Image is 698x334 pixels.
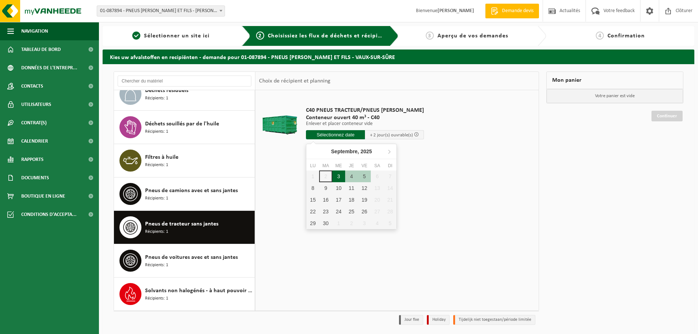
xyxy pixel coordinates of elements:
div: 18 [345,194,358,206]
i: 2025 [361,149,372,154]
div: 10 [332,182,345,194]
span: 01-087894 - PNEUS ALBERT FERON ET FILS - VAUX-SUR-SÛRE [97,5,225,16]
button: Filtres à huile Récipients: 1 [114,144,255,177]
span: Choisissiez les flux de déchets et récipients [268,33,390,39]
div: 19 [358,194,371,206]
span: Navigation [21,22,48,40]
li: Holiday [427,315,450,325]
span: Récipients: 1 [145,162,168,169]
span: 3 [426,32,434,40]
div: 26 [358,206,371,217]
div: Je [345,162,358,169]
div: 11 [345,182,358,194]
div: 22 [306,206,319,217]
button: Déchets souillés par de l'huile Récipients: 1 [114,111,255,144]
input: Sélectionnez date [306,130,365,139]
span: Filtres à huile [145,153,178,162]
div: 16 [319,194,332,206]
span: 2 [256,32,264,40]
p: Enlever et placer conteneur vide [306,121,424,126]
span: C40 PNEUS TRACTEUR/PNEUS [PERSON_NAME] [306,107,424,114]
span: Solvants non halogénés - à haut pouvoir calorifique en fût 200L [145,286,253,295]
div: 30 [319,217,332,229]
span: Récipients: 1 [145,228,168,235]
span: Déchets souillés par de l'huile [145,120,219,128]
span: Pneus de camions avec et sans jantes [145,186,238,195]
div: 9 [319,182,332,194]
div: 1 [332,217,345,229]
span: Pneus de voitures avec et sans jantes [145,253,238,262]
span: Tableau de bord [21,40,61,59]
span: Récipients: 1 [145,262,168,269]
span: Aperçu de vos demandes [437,33,508,39]
span: Données de l'entrepr... [21,59,77,77]
span: Contrat(s) [21,114,47,132]
span: 01-087894 - PNEUS ALBERT FERON ET FILS - VAUX-SUR-SÛRE [97,6,225,16]
a: Continuer [651,111,683,121]
div: Ma [319,162,332,169]
span: Utilisateurs [21,95,51,114]
div: 29 [306,217,319,229]
span: Boutique en ligne [21,187,65,205]
div: 3 [358,217,371,229]
span: Conditions d'accepta... [21,205,77,224]
div: 15 [306,194,319,206]
div: 25 [345,206,358,217]
div: Me [332,162,345,169]
span: Récipients: 1 [145,195,168,202]
li: Jour fixe [399,315,423,325]
span: 1 [132,32,140,40]
strong: [PERSON_NAME] [437,8,474,14]
span: Calendrier [21,132,48,150]
div: Sa [371,162,384,169]
input: Chercher du matériel [118,76,251,87]
div: Lu [306,162,319,169]
div: 23 [319,206,332,217]
span: Rapports [21,150,44,169]
div: Ve [358,162,371,169]
a: Demande devis [485,4,539,18]
div: 12 [358,182,371,194]
div: 17 [332,194,345,206]
button: Pneus de tracteur sans jantes Récipients: 1 [114,211,255,244]
div: Septembre, [328,146,375,157]
span: Récipients: 1 [145,95,168,102]
div: Choix de récipient et planning [255,72,334,90]
button: Pneus de voitures avec et sans jantes Récipients: 1 [114,244,255,278]
div: 4 [345,170,358,182]
span: 4 [596,32,604,40]
span: + 2 jour(s) ouvrable(s) [370,133,413,137]
span: Conteneur ouvert 40 m³ - C40 [306,114,424,121]
div: 5 [358,170,371,182]
div: Mon panier [546,71,683,89]
span: Confirmation [607,33,645,39]
div: 2 [345,217,358,229]
span: Contacts [21,77,43,95]
button: Déchets résiduels Récipients: 1 [114,77,255,111]
span: Déchets résiduels [145,86,188,95]
button: Pneus de camions avec et sans jantes Récipients: 1 [114,177,255,211]
span: Pneus de tracteur sans jantes [145,220,218,228]
div: 24 [332,206,345,217]
span: Récipients: 1 [145,295,168,302]
a: 1Sélectionner un site ici [106,32,236,40]
div: 3 [332,170,345,182]
div: Di [384,162,396,169]
p: Votre panier est vide [547,89,683,103]
span: Récipients: 1 [145,128,168,135]
button: Solvants non halogénés - à haut pouvoir calorifique en fût 200L Récipients: 1 [114,278,255,311]
li: Tijdelijk niet toegestaan/période limitée [453,315,535,325]
div: 8 [306,182,319,194]
span: Demande devis [500,7,535,15]
span: Sélectionner un site ici [144,33,210,39]
h2: Kies uw afvalstoffen en recipiënten - demande pour 01-087894 - PNEUS [PERSON_NAME] ET FILS - VAUX... [103,49,694,64]
span: Documents [21,169,49,187]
